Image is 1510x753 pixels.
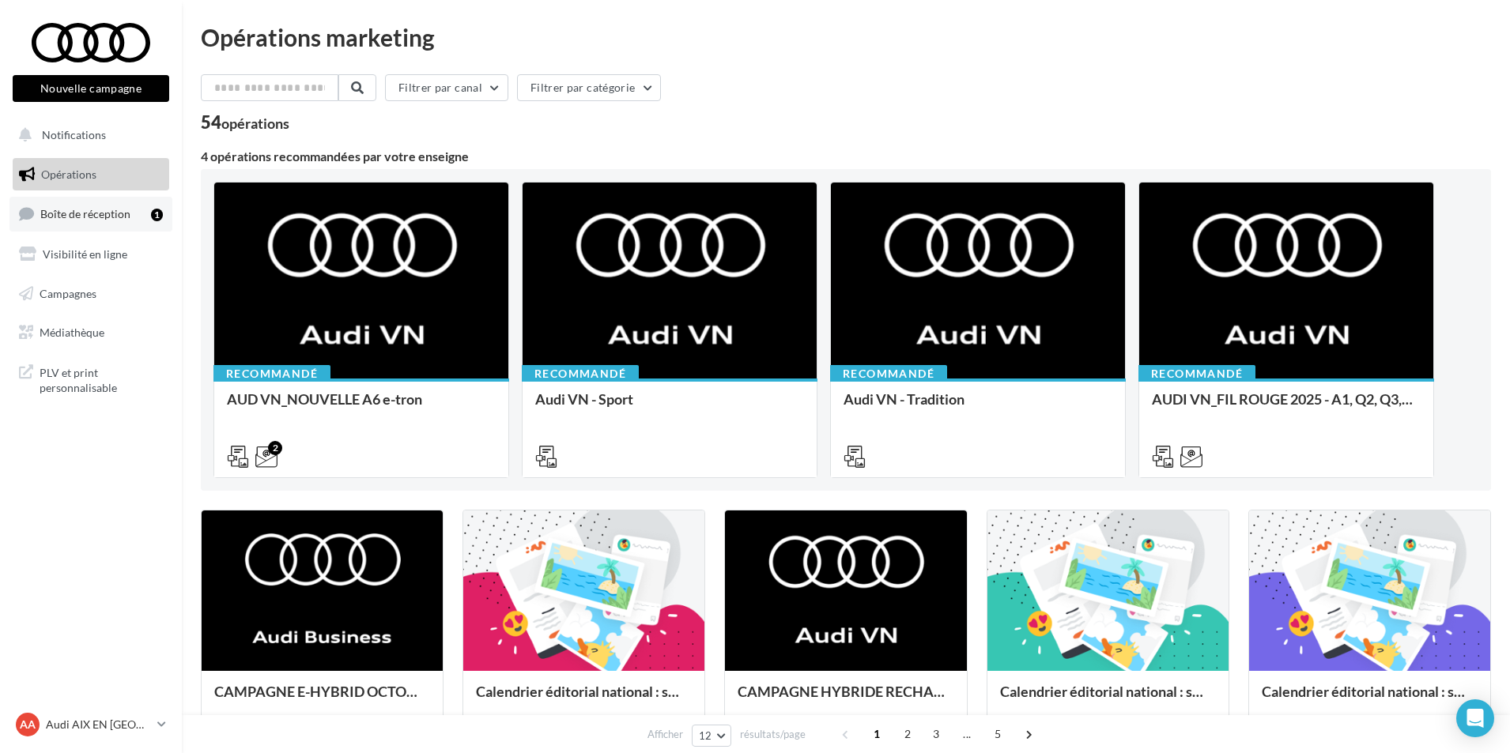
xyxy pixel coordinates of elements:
div: Recommandé [1138,365,1255,382]
a: Opérations [9,158,172,191]
div: Audi VN - Tradition [844,391,1112,423]
span: 2 [895,721,920,747]
div: Opérations marketing [201,25,1491,49]
button: 12 [692,725,732,747]
a: PLV et print personnalisable [9,356,172,402]
span: 12 [699,729,712,742]
span: 1 [864,721,889,747]
span: Opérations [41,168,96,181]
a: Visibilité en ligne [9,238,172,271]
div: Calendrier éditorial national : semaine du 15.09 au 21.09 [1000,683,1216,715]
div: CAMPAGNE E-HYBRID OCTOBRE B2B [214,683,430,715]
span: Notifications [42,128,106,141]
p: Audi AIX EN [GEOGRAPHIC_DATA] [46,717,151,732]
span: AA [20,717,36,732]
button: Notifications [9,119,166,152]
a: Boîte de réception1 [9,197,172,231]
div: Recommandé [522,365,639,382]
div: CAMPAGNE HYBRIDE RECHARGEABLE [738,683,953,715]
div: Calendrier éditorial national : semaine du 08.09 au 14.09 [1262,683,1478,715]
div: Audi VN - Sport [535,391,804,423]
button: Nouvelle campagne [13,75,169,102]
div: 4 opérations recommandées par votre enseigne [201,150,1491,163]
span: Visibilité en ligne [43,247,127,261]
span: Campagnes [40,286,96,299]
div: AUD VN_NOUVELLE A6 e-tron [227,391,496,423]
div: Recommandé [830,365,947,382]
span: PLV et print personnalisable [40,362,163,396]
span: résultats/page [740,727,806,742]
div: 1 [151,209,163,221]
div: opérations [221,116,289,130]
div: 2 [268,441,282,455]
div: Recommandé [213,365,330,382]
a: Médiathèque [9,316,172,349]
div: 54 [201,114,289,131]
span: Boîte de réception [40,207,130,220]
span: Médiathèque [40,326,104,339]
span: Afficher [647,727,683,742]
button: Filtrer par canal [385,74,508,101]
a: Campagnes [9,277,172,311]
button: Filtrer par catégorie [517,74,661,101]
div: Open Intercom Messenger [1456,699,1494,737]
a: AA Audi AIX EN [GEOGRAPHIC_DATA] [13,710,169,740]
div: AUDI VN_FIL ROUGE 2025 - A1, Q2, Q3, Q5 et Q4 e-tron [1152,391,1421,423]
div: Calendrier éditorial national : semaine du 22.09 au 28.09 [476,683,692,715]
span: ... [954,721,980,747]
span: 5 [985,721,1010,747]
span: 3 [923,721,949,747]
